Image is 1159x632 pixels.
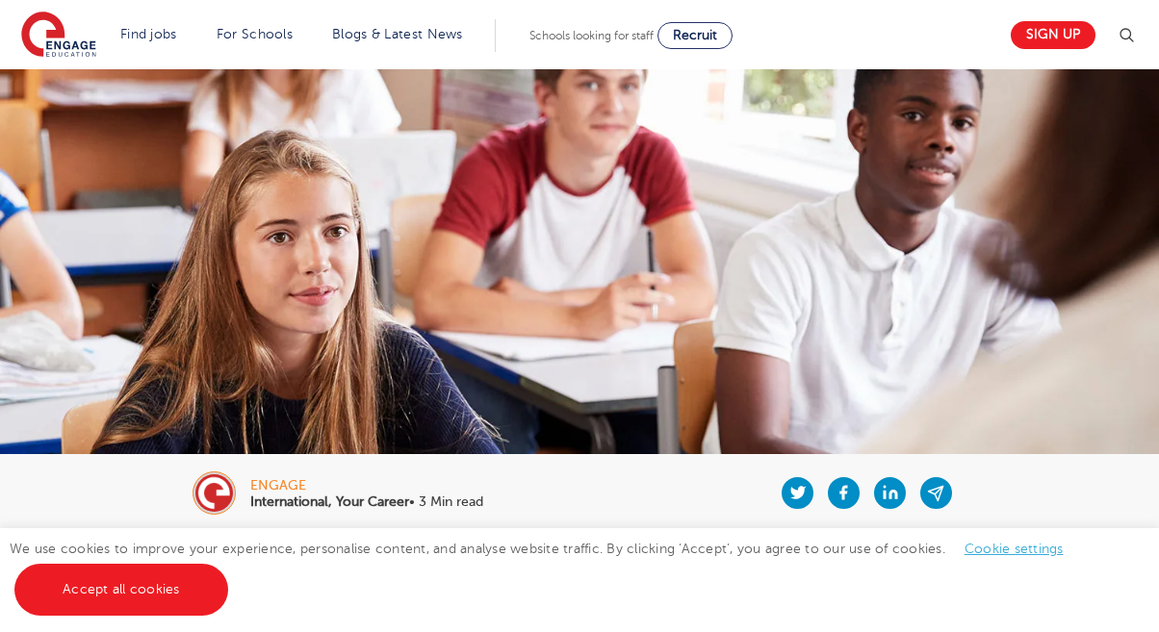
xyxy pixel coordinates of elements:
[21,12,96,60] img: Engage Education
[250,479,483,493] div: engage
[673,28,717,42] span: Recruit
[250,494,409,509] b: International, Your Career
[250,495,483,509] p: • 3 Min read
[965,542,1064,556] a: Cookie settings
[10,542,1083,596] span: We use cookies to improve your experience, personalise content, and analyse website traffic. By c...
[657,22,733,49] a: Recruit
[14,564,228,616] a: Accept all cookies
[529,29,654,42] span: Schools looking for staff
[332,27,463,41] a: Blogs & Latest News
[120,27,177,41] a: Find jobs
[217,27,293,41] a: For Schools
[1011,21,1095,49] a: Sign up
